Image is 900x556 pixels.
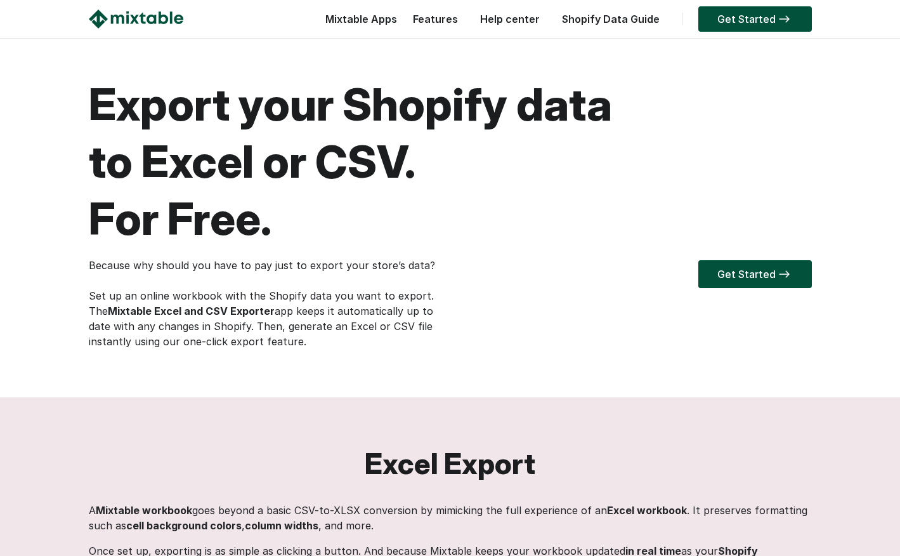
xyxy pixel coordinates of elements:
a: Features [407,13,464,25]
img: Mixtable logo [89,10,183,29]
a: Shopify Data Guide [556,13,666,25]
img: arrow-right.svg [776,15,793,23]
a: Get Started [698,260,812,288]
a: Get Started [698,6,812,32]
div: Mixtable Apps [319,10,397,35]
a: Help center [474,13,546,25]
strong: Mixtable workbook [96,504,192,517]
p: Because why should you have to pay just to export your store’s data? Set up an online workbook wi... [89,258,450,349]
strong: cell background colors [126,519,242,532]
img: arrow-right.svg [776,270,793,278]
h1: Export your Shopify data to Excel or CSV. For Free. [89,76,812,248]
p: A goes beyond a basic CSV-to-XLSX conversion by mimicking the full experience of an . It preserve... [89,503,812,533]
strong: Excel workbook [607,504,687,517]
strong: column widths [245,519,318,532]
strong: Mixtable Excel and CSV Exporter [108,305,275,317]
h2: Excel Export [89,397,812,493]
